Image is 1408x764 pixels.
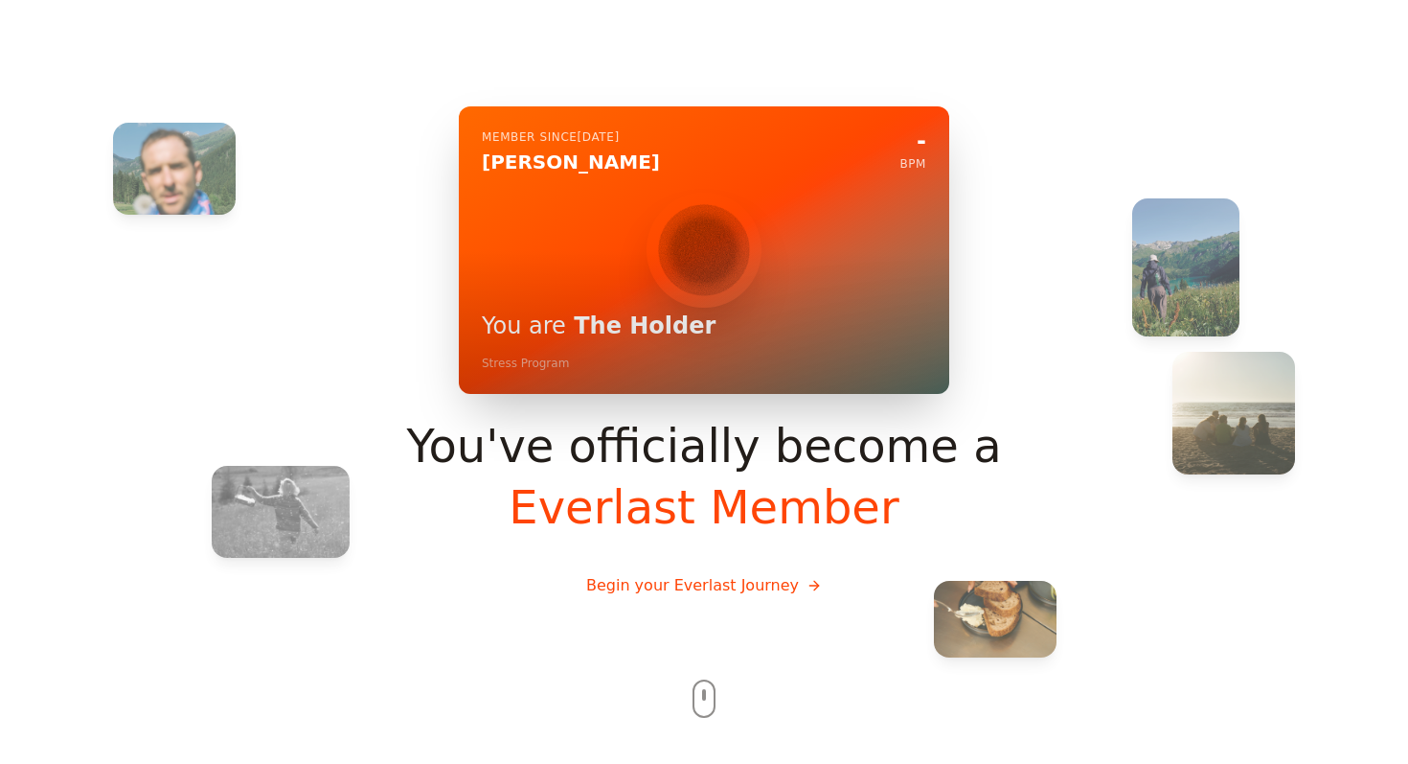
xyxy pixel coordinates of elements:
[482,356,569,371] div: Stress Program
[647,193,761,308] img: Stress signal animation
[406,417,1001,536] h1: You've officially become a
[482,313,566,339] span: You are
[1132,191,1239,329] img: Wellness lifestyle
[113,115,236,207] img: Wellness lifestyle
[406,478,1001,536] span: Everlast Member
[1172,344,1295,467] img: Wellness lifestyle
[571,559,837,613] button: Begin your Everlast Journey
[212,458,350,550] img: Wellness lifestyle
[482,312,926,340] h1: The Holder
